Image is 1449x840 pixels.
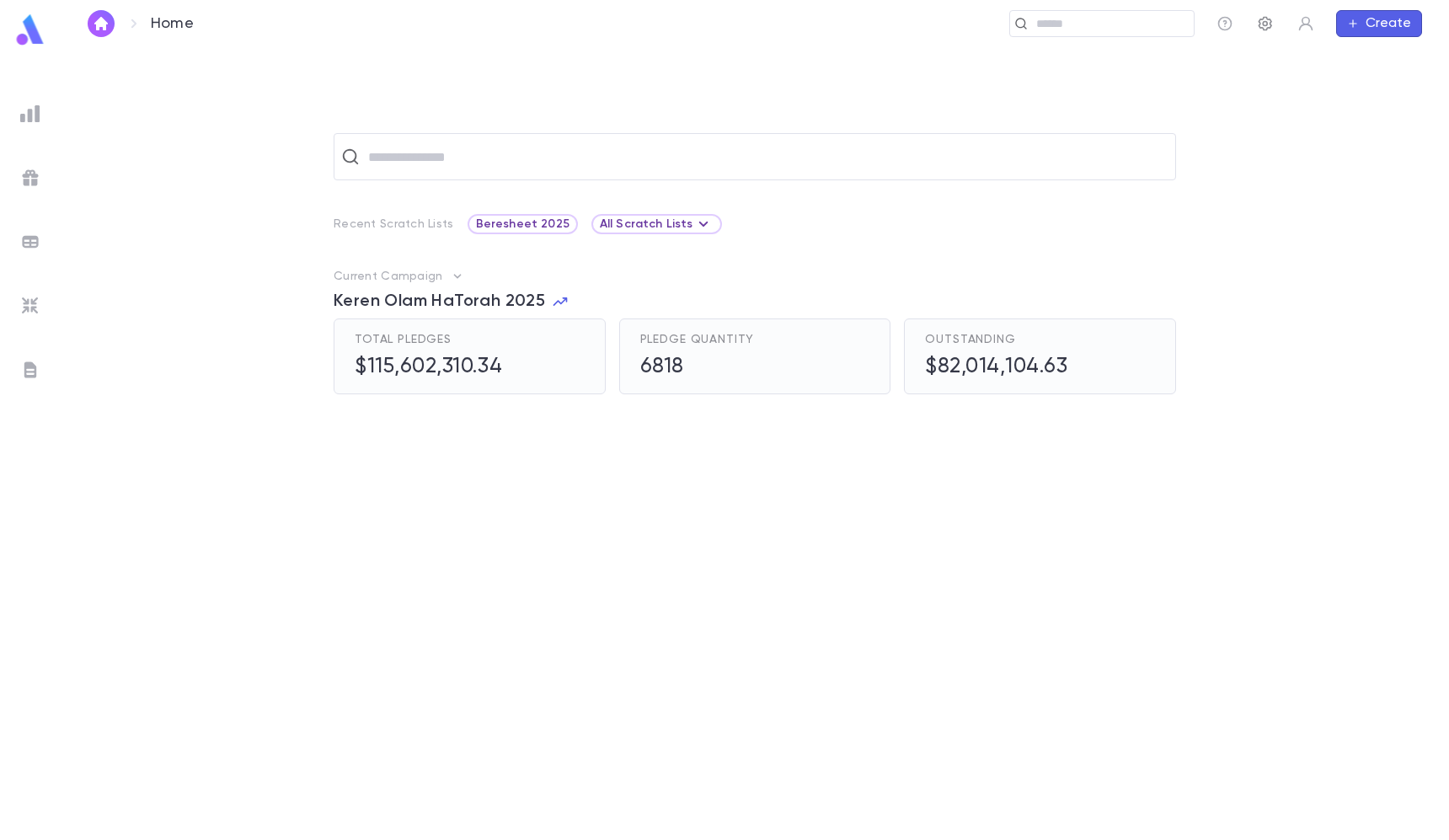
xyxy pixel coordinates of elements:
[925,355,1067,380] h5: $82,014,104.63
[600,214,714,234] div: All Scratch Lists
[640,355,684,380] h5: 6818
[1336,10,1422,37] button: Create
[334,270,442,283] p: Current Campaign
[20,168,40,188] img: campaigns_grey.99e729a5f7ee94e3726e6486bddda8f1.svg
[151,14,194,33] p: Home
[355,355,503,380] h5: $115,602,310.34
[640,333,755,346] span: Pledge Quantity
[334,217,454,231] p: Recent Scratch Lists
[13,13,47,46] img: logo
[91,17,111,30] img: home_white.a664292cf8c1dea59945f0da9f25487c.svg
[20,360,40,380] img: letters_grey.7941b92b52307dd3b8a917253454ce1c.svg
[20,232,40,252] img: batches_grey.339ca447c9d9533ef1741baa751efc33.svg
[20,296,40,316] img: imports_grey.530a8a0e642e233f2baf0ef88e8c9fcb.svg
[591,214,722,234] div: All Scratch Lists
[20,104,40,124] img: reports_grey.c525e4749d1bce6a11f5fe2a8de1b229.svg
[334,292,545,312] span: Keren Olam HaTorah 2025
[925,333,1015,346] span: Outstanding
[355,333,452,346] span: Total Pledges
[468,214,578,234] div: Beresheet 2025
[469,217,576,231] span: Beresheet 2025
